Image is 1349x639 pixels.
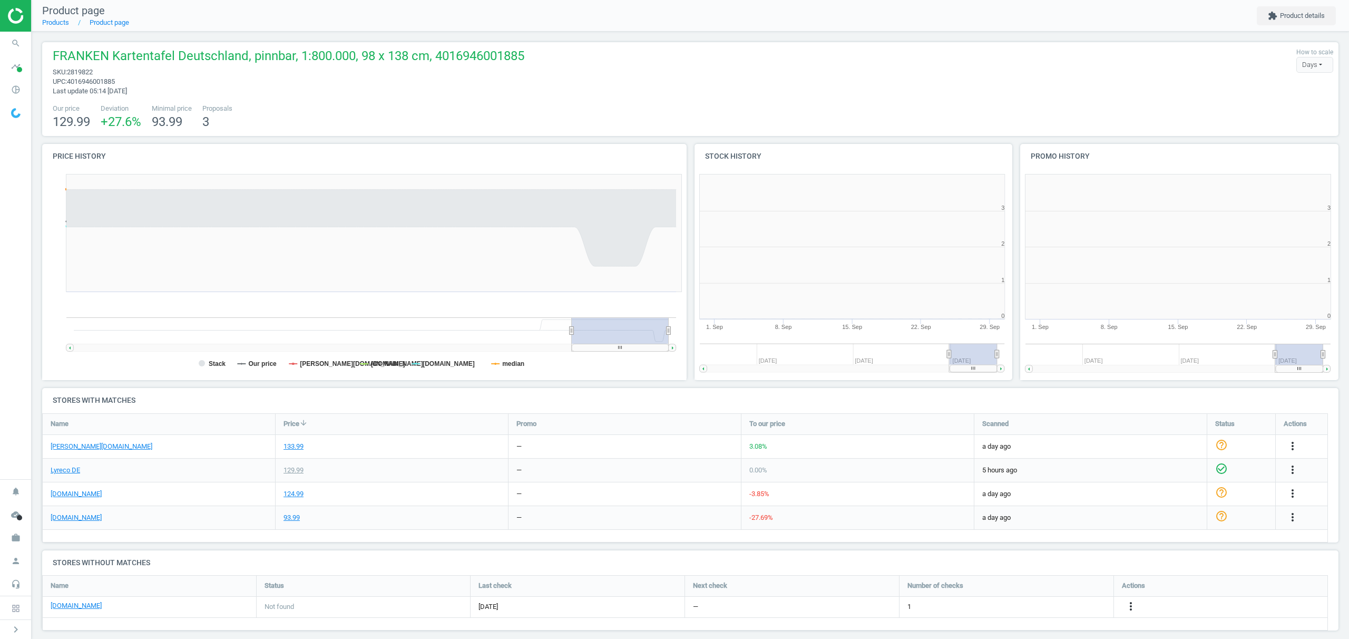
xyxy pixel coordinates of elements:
i: extension [1268,11,1277,21]
span: 3.08 % [749,442,767,450]
span: 1 [907,603,911,612]
span: a day ago [982,513,1199,522]
span: Last update 05:14 [DATE] [53,87,127,95]
div: 133.99 [284,442,304,451]
span: -3.85 % [749,490,769,498]
span: Next check [693,582,727,591]
span: 0.00 % [749,466,767,474]
tspan: [PERSON_NAME][DOMAIN_NAME] [300,360,405,367]
a: [DOMAIN_NAME] [51,513,102,522]
span: 93.99 [152,114,182,129]
button: more_vert [1286,487,1299,501]
span: Deviation [101,104,141,113]
span: Price [284,419,299,429]
button: extensionProduct details [1257,6,1336,25]
tspan: 29. Sep [980,324,1000,330]
button: more_vert [1286,511,1299,525]
a: [PERSON_NAME][DOMAIN_NAME] [51,442,152,451]
div: 93.99 [284,513,300,522]
span: Name [51,419,69,429]
tspan: 15. Sep [842,324,862,330]
span: Our price [53,104,90,113]
i: more_vert [1286,440,1299,452]
tspan: 8. Sep [1101,324,1118,330]
tspan: [DOMAIN_NAME] [423,360,475,367]
i: work [6,528,26,548]
span: Number of checks [907,582,963,591]
text: 0 [1327,313,1331,319]
span: Product page [42,4,105,17]
text: 1 [1001,277,1004,283]
tspan: 8. Sep [775,324,791,330]
span: Not found [265,603,294,612]
tspan: Stack [209,360,226,367]
span: a day ago [982,442,1199,451]
span: 3 [202,114,209,129]
span: Proposals [202,104,232,113]
span: Actions [1284,419,1307,429]
span: -27.69 % [749,514,773,521]
text: 3 [1327,205,1331,211]
i: help_outline [1215,439,1228,451]
a: Products [42,18,69,26]
text: 2 [1327,240,1331,247]
div: — [516,466,522,475]
div: — [516,489,522,499]
span: +27.6 % [101,114,141,129]
i: more_vert [1286,511,1299,524]
i: help_outline [1215,510,1228,522]
button: more_vert [1286,463,1299,477]
h4: Promo history [1020,144,1338,169]
h4: Stores without matches [42,550,1338,575]
i: more_vert [1286,487,1299,500]
a: [DOMAIN_NAME] [51,601,102,611]
span: Promo [516,419,536,429]
tspan: [DOMAIN_NAME] [371,360,423,367]
tspan: 1. Sep [1032,324,1049,330]
div: Days [1296,57,1333,73]
i: more_vert [1286,463,1299,476]
h4: Stock history [695,144,1013,169]
button: more_vert [1125,601,1137,614]
span: FRANKEN Kartentafel Deutschland, pinnbar, 1:800.000, 98 x 138 cm, 4016946001885 [53,47,524,67]
text: 3 [1001,205,1004,211]
tspan: 22. Sep [1237,324,1257,330]
span: Name [51,582,69,591]
text: 2 [1001,240,1004,247]
i: headset_mic [6,574,26,594]
div: — [516,513,522,522]
a: [DOMAIN_NAME] [51,489,102,499]
span: To our price [749,419,785,429]
span: 5 hours ago [982,466,1199,475]
span: [DATE] [478,603,677,612]
img: ajHJNr6hYgQAAAAASUVORK5CYII= [8,8,83,24]
button: more_vert [1286,440,1299,453]
i: person [6,551,26,571]
tspan: 22. Sep [911,324,931,330]
span: Actions [1122,582,1145,591]
div: 124.99 [284,489,304,499]
i: check_circle_outline [1215,462,1228,475]
h4: Price history [42,144,687,169]
i: help_outline [1215,486,1228,499]
span: sku : [53,68,67,76]
i: notifications [6,481,26,501]
label: How to scale [1296,48,1333,57]
i: arrow_downward [299,419,308,427]
i: cloud_done [6,505,26,525]
span: a day ago [982,489,1199,499]
a: Product page [90,18,129,26]
i: chevron_right [9,623,22,636]
text: 1 [1327,277,1331,283]
tspan: 29. Sep [1306,324,1326,330]
span: 129.99 [53,114,90,129]
span: Minimal price [152,104,192,113]
tspan: median [502,360,524,367]
span: Scanned [982,419,1009,429]
i: more_vert [1125,601,1137,613]
tspan: 1. Sep [706,324,723,330]
span: Last check [478,582,512,591]
div: — [516,442,522,451]
i: timeline [6,56,26,76]
div: 129.99 [284,466,304,475]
